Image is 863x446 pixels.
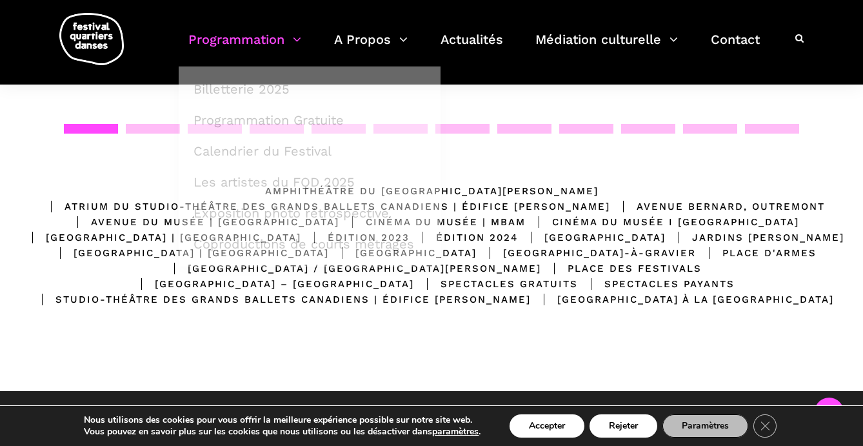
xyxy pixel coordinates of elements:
[161,261,541,276] div: [GEOGRAPHIC_DATA] / [GEOGRAPHIC_DATA][PERSON_NAME]
[441,28,503,66] a: Actualités
[541,261,702,276] div: Place des Festivals
[186,136,433,166] a: Calendrier du Festival
[477,245,696,261] div: [GEOGRAPHIC_DATA]-à-Gravier
[535,28,678,66] a: Médiation culturelle
[711,28,760,66] a: Contact
[186,74,433,104] a: Billetterie 2025
[59,13,124,65] img: logo-fqd-med
[29,292,531,307] div: Studio-Théâtre des Grands Ballets Canadiens | Édifice [PERSON_NAME]
[526,214,799,230] div: Cinéma du Musée I [GEOGRAPHIC_DATA]
[590,414,657,438] button: Rejeter
[518,230,666,245] div: [GEOGRAPHIC_DATA]
[578,276,735,292] div: Spectacles Payants
[662,414,748,438] button: Paramètres
[696,245,817,261] div: Place d'Armes
[531,292,834,307] div: [GEOGRAPHIC_DATA] à la [GEOGRAPHIC_DATA]
[186,105,433,135] a: Programmation Gratuite
[410,230,518,245] div: Édition 2024
[186,167,433,197] a: Les artistes du FQD 2025
[186,229,433,259] a: Coproductions de courts métrages
[19,230,301,245] div: [GEOGRAPHIC_DATA] | [GEOGRAPHIC_DATA]
[432,426,479,438] button: paramètres
[188,28,301,66] a: Programmation
[510,414,584,438] button: Accepter
[334,28,408,66] a: A Propos
[753,414,777,438] button: Close GDPR Cookie Banner
[84,414,481,426] p: Nous utilisons des cookies pour vous offrir la meilleure expérience possible sur notre site web.
[610,199,825,214] div: Avenue Bernard, Outremont
[38,199,610,214] div: Atrium du Studio-Théâtre des Grands Ballets Canadiens | Édifice [PERSON_NAME]
[414,276,578,292] div: Spectacles gratuits
[186,198,433,228] a: Exposition photo rétrospective
[666,230,844,245] div: Jardins [PERSON_NAME]
[64,214,339,230] div: Avenue du Musée | [GEOGRAPHIC_DATA]
[128,276,414,292] div: [GEOGRAPHIC_DATA] – [GEOGRAPHIC_DATA]
[47,245,329,261] div: [GEOGRAPHIC_DATA] | [GEOGRAPHIC_DATA]
[84,426,481,438] p: Vous pouvez en savoir plus sur les cookies que nous utilisons ou les désactiver dans .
